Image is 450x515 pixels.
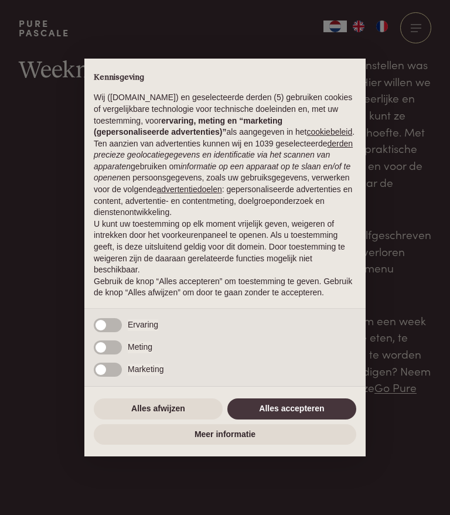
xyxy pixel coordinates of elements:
span: Meting [128,342,152,353]
p: Ten aanzien van advertenties kunnen wij en 1039 geselecteerde gebruiken om en persoonsgegevens, z... [94,138,356,219]
button: derden [328,138,353,150]
em: precieze geolocatiegegevens en identificatie via het scannen van apparaten [94,150,330,171]
p: Gebruik de knop “Alles accepteren” om toestemming te geven. Gebruik de knop “Alles afwijzen” om d... [94,276,356,299]
button: Alles afwijzen [94,398,223,419]
button: Meer informatie [94,424,356,445]
span: Marketing [128,364,163,376]
a: cookiebeleid [306,127,352,137]
button: advertentiedoelen [156,184,221,196]
button: Alles accepteren [227,398,356,419]
span: Ervaring [128,319,158,331]
p: U kunt uw toestemming op elk moment vrijelijk geven, weigeren of intrekken door het voorkeurenpan... [94,219,356,276]
h2: Kennisgeving [94,73,356,83]
p: Wij ([DOMAIN_NAME]) en geselecteerde derden (5) gebruiken cookies of vergelijkbare technologie vo... [94,92,356,138]
em: informatie op een apparaat op te slaan en/of te openen [94,162,350,183]
strong: ervaring, meting en “marketing (gepersonaliseerde advertenties)” [94,116,282,137]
